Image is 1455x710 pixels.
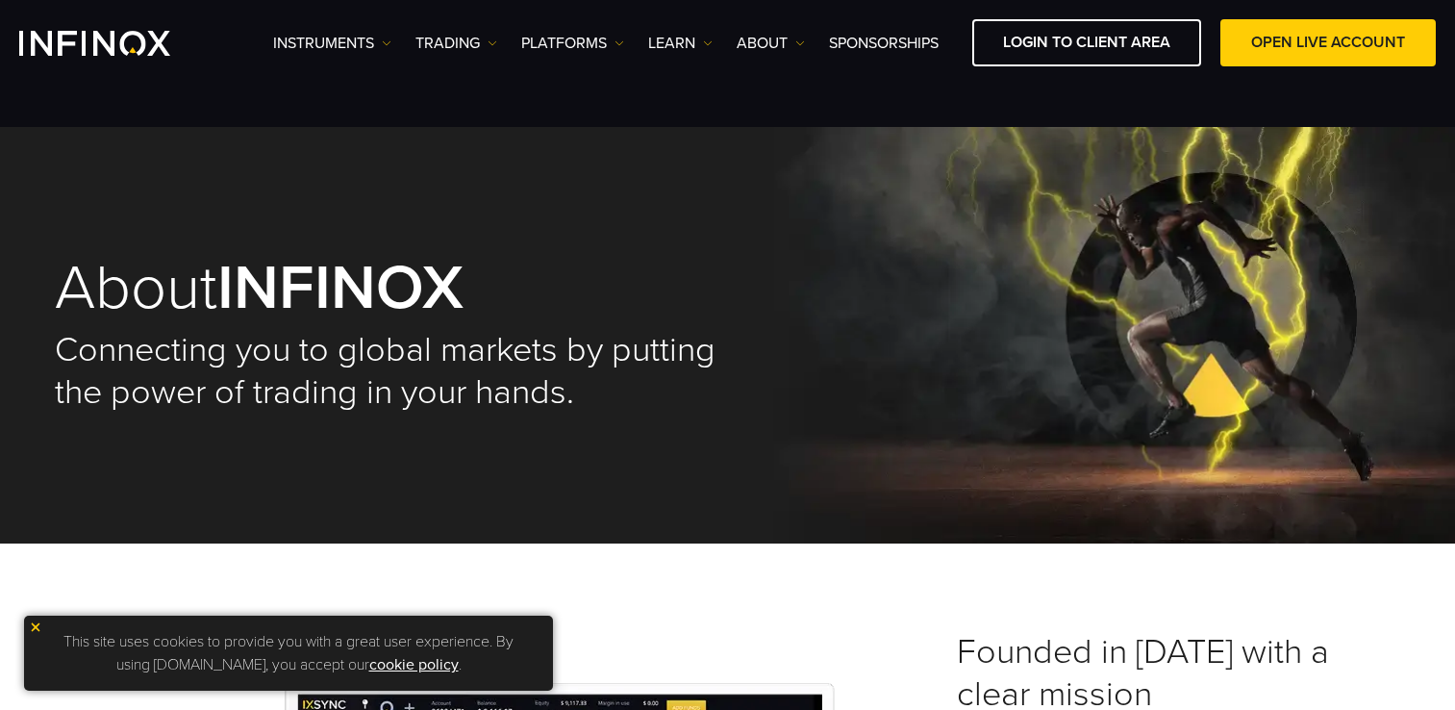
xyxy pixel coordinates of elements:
a: TRADING [415,32,497,55]
a: Learn [648,32,713,55]
p: This site uses cookies to provide you with a great user experience. By using [DOMAIN_NAME], you a... [34,625,543,681]
a: PLATFORMS [521,32,624,55]
img: yellow close icon [29,621,42,634]
strong: INFINOX [217,250,464,326]
a: cookie policy [369,655,459,674]
a: Instruments [273,32,391,55]
a: INFINOX Logo [19,31,215,56]
a: OPEN LIVE ACCOUNT [1220,19,1436,66]
a: LOGIN TO CLIENT AREA [972,19,1201,66]
h1: About [55,257,728,319]
a: ABOUT [737,32,805,55]
a: SPONSORSHIPS [829,32,939,55]
h2: Connecting you to global markets by putting the power of trading in your hands. [55,329,728,414]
